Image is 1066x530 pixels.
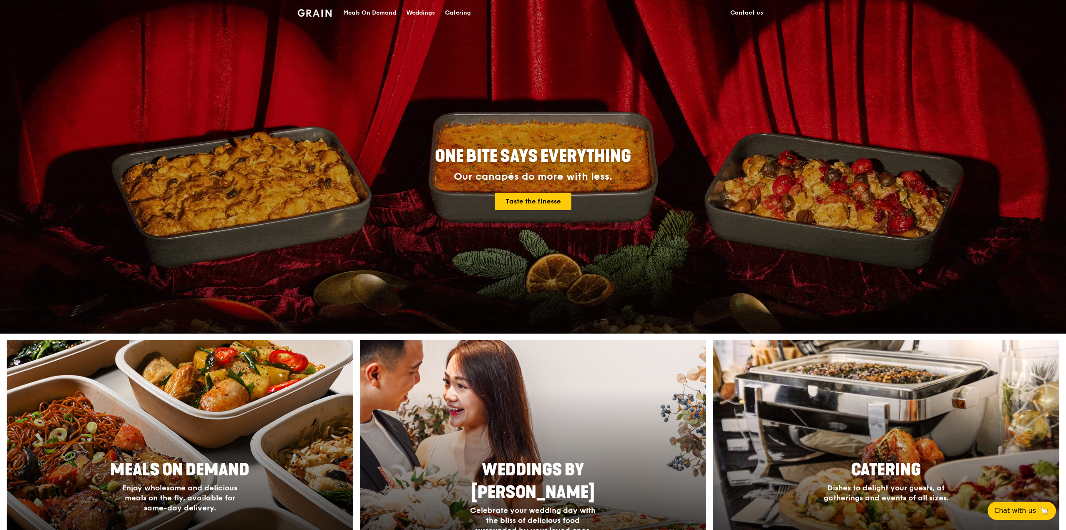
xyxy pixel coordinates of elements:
a: Taste the finesse [495,193,571,210]
img: Grain [298,9,332,17]
span: 🦙 [1039,506,1049,516]
div: Catering [445,0,471,25]
span: Chat with us [994,506,1036,516]
span: Catering [851,460,921,480]
span: Weddings by [PERSON_NAME] [471,460,595,502]
span: Meals On Demand [110,460,249,480]
a: Catering [440,0,476,25]
span: Enjoy wholesome and delicious meals on the fly, available for same-day delivery. [122,483,237,512]
a: Contact us [725,0,768,25]
span: Dishes to delight your guests, at gatherings and events of all sizes. [824,483,949,502]
button: Chat with us🦙 [988,502,1056,520]
div: Our canapés do more with less. [383,171,683,183]
a: Weddings [401,0,440,25]
span: ONE BITE SAYS EVERYTHING [435,146,631,166]
div: Meals On Demand [343,0,396,25]
div: Weddings [406,0,435,25]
